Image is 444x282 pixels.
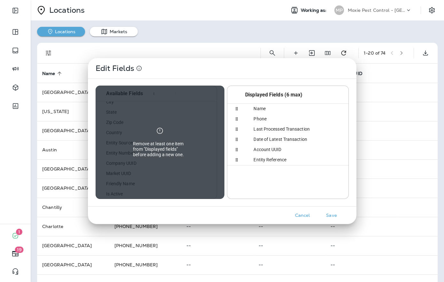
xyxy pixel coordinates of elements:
[245,92,302,98] div: Displayed Fields (6 max)
[96,66,349,71] p: Edit Fields
[246,106,265,111] span: Name
[320,210,344,220] button: Save
[246,126,309,132] span: Last Processed Transaction
[246,137,307,142] span: Date of Latest Transaction
[246,116,266,121] span: Phone
[291,210,315,220] button: Cancel
[246,157,286,162] span: Entity Reference
[133,135,187,157] p: Remove at least one item from "Displayed fields" before adding a new one.
[136,65,142,72] div: Click on a field to add or remove it.
[246,147,281,152] span: Account UUID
